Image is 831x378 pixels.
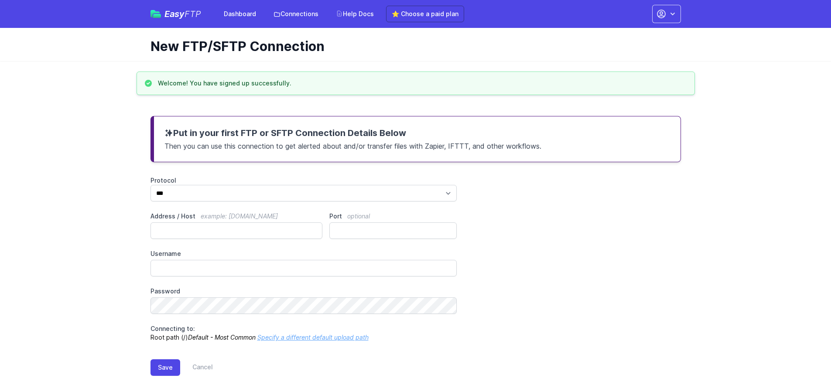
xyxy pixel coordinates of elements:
[188,334,256,341] i: Default - Most Common
[150,287,457,296] label: Password
[164,127,670,139] h3: Put in your first FTP or SFTP Connection Details Below
[331,6,379,22] a: Help Docs
[185,9,201,19] span: FTP
[150,10,161,18] img: easyftp_logo.png
[329,212,457,221] label: Port
[164,10,201,18] span: Easy
[158,79,291,88] h3: Welcome! You have signed up successfully.
[180,359,213,376] a: Cancel
[150,10,201,18] a: EasyFTP
[150,212,323,221] label: Address / Host
[386,6,464,22] a: ⭐ Choose a paid plan
[257,334,369,341] a: Specify a different default upload path
[150,324,457,342] p: Root path (/)
[150,249,457,258] label: Username
[201,212,278,220] span: example: [DOMAIN_NAME]
[347,212,370,220] span: optional
[164,139,670,151] p: Then you can use this connection to get alerted about and/or transfer files with Zapier, IFTTT, a...
[268,6,324,22] a: Connections
[219,6,261,22] a: Dashboard
[150,359,180,376] button: Save
[150,325,195,332] span: Connecting to:
[150,176,457,185] label: Protocol
[150,38,674,54] h1: New FTP/SFTP Connection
